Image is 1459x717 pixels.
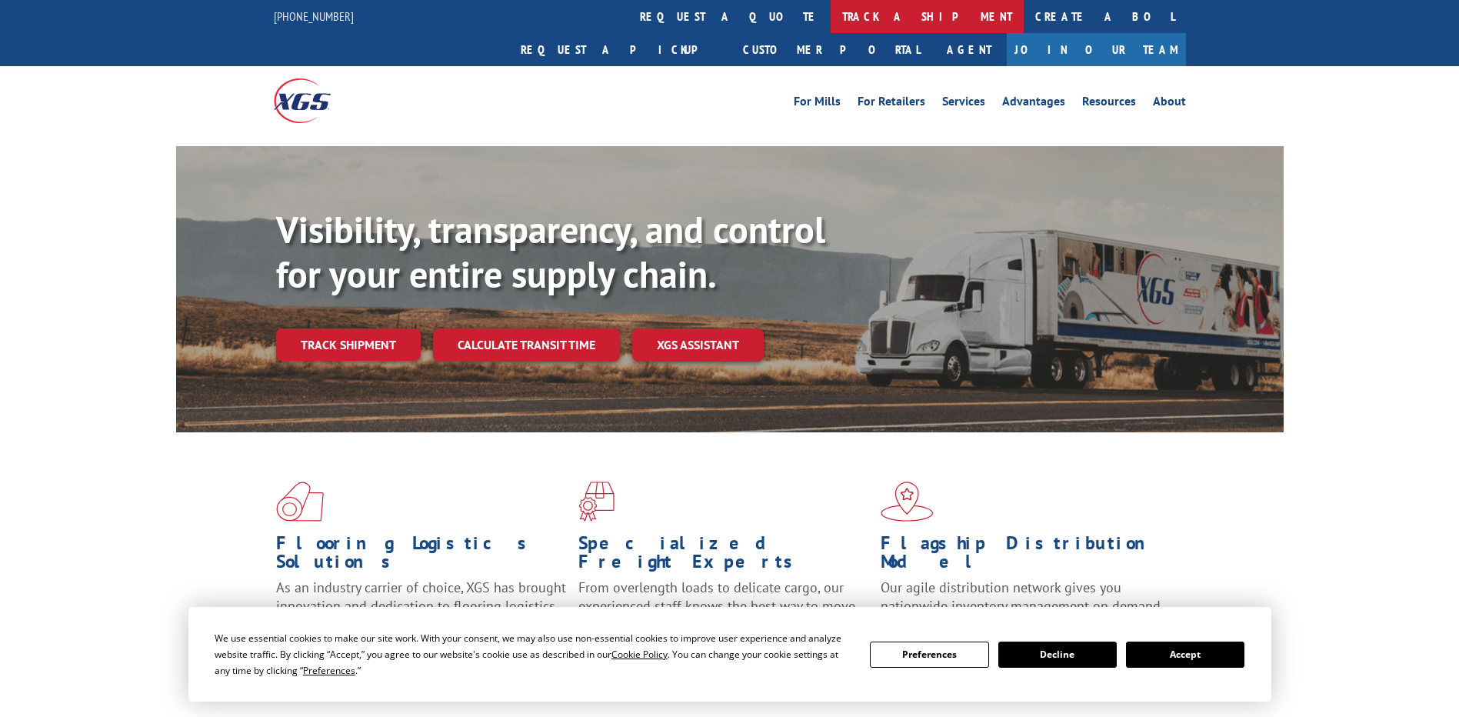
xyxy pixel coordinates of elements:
a: Track shipment [276,328,421,361]
h1: Flagship Distribution Model [881,534,1171,579]
button: Accept [1126,642,1244,668]
img: xgs-icon-total-supply-chain-intelligence-red [276,482,324,522]
b: Visibility, transparency, and control for your entire supply chain. [276,205,825,298]
a: Customer Portal [731,33,931,66]
a: For Retailers [858,95,925,112]
a: About [1153,95,1186,112]
span: Preferences [303,664,355,677]
a: Resources [1082,95,1136,112]
p: From overlength loads to delicate cargo, our experienced staff knows the best way to move your fr... [578,579,869,647]
h1: Specialized Freight Experts [578,534,869,579]
a: Services [942,95,985,112]
a: Join Our Team [1007,33,1186,66]
div: We use essential cookies to make our site work. With your consent, we may also use non-essential ... [215,630,851,679]
div: Cookie Consent Prompt [188,607,1271,702]
a: Agent [931,33,1007,66]
span: As an industry carrier of choice, XGS has brought innovation and dedication to flooring logistics... [276,579,566,633]
button: Decline [998,642,1117,668]
a: For Mills [794,95,841,112]
a: XGS ASSISTANT [632,328,764,362]
span: Cookie Policy [611,648,668,661]
img: xgs-icon-flagship-distribution-model-red [881,482,934,522]
button: Preferences [870,642,988,668]
a: Request a pickup [509,33,731,66]
a: Advantages [1002,95,1065,112]
span: Our agile distribution network gives you nationwide inventory management on demand. [881,579,1164,615]
img: xgs-icon-focused-on-flooring-red [578,482,615,522]
h1: Flooring Logistics Solutions [276,534,567,579]
a: Calculate transit time [433,328,620,362]
a: [PHONE_NUMBER] [274,8,354,24]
